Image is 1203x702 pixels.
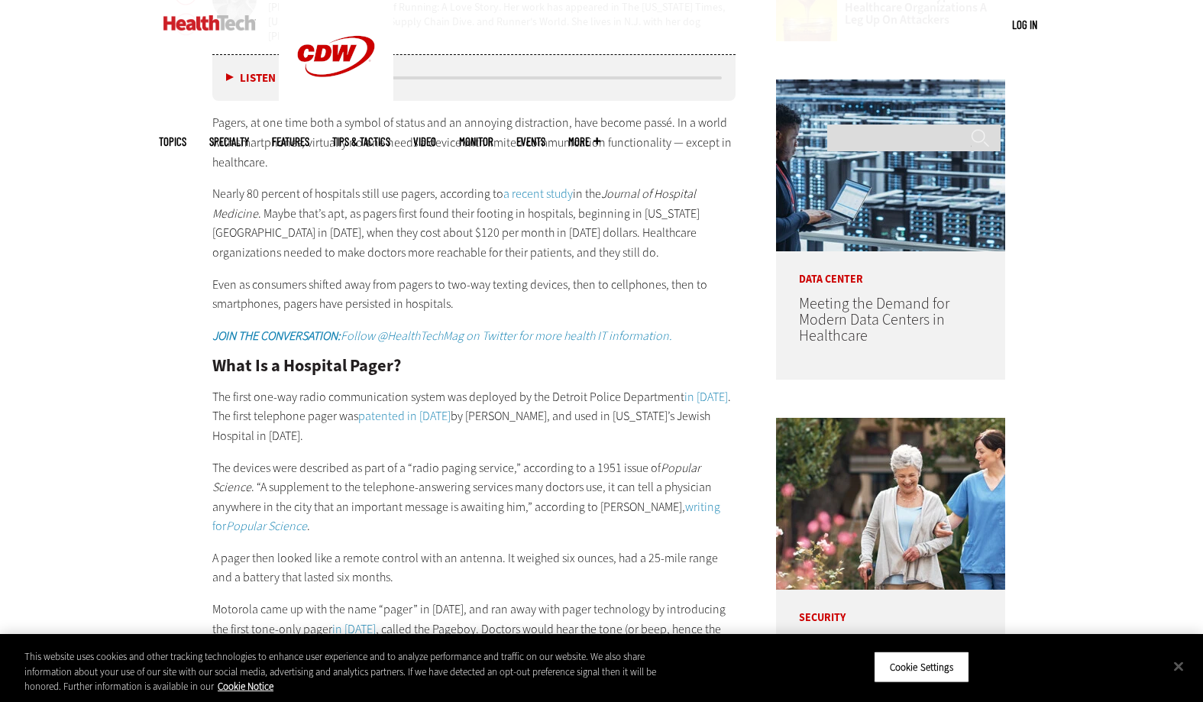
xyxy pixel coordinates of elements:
button: Close [1162,649,1195,683]
h2: What Is a Hospital Pager? [212,357,736,374]
a: Log in [1012,18,1037,31]
div: User menu [1012,17,1037,33]
a: Tips & Tactics [332,136,390,147]
p: Even as consumers shifted away from pagers to two-way texting devices, then to cellphones, then t... [212,275,736,314]
a: JOIN THE CONVERSATION:Follow @HealthTechMag on Twitter for more health IT information. [212,328,672,344]
a: in [DATE] [332,621,376,637]
img: Home [163,15,256,31]
em: Journal of Hospital Medicine [212,186,696,222]
a: More information about your privacy [218,680,273,693]
img: nurse walks with senior woman through a garden [776,418,1005,590]
a: patented in [DATE] [358,408,451,424]
a: CDW [279,101,393,117]
a: Video [413,136,436,147]
p: Nearly 80 percent of hospitals still use pagers, according to in the . Maybe that’s apt, as pager... [212,184,736,262]
em: Popular Science [226,518,307,534]
span: More [568,136,600,147]
strong: JOIN THE CONVERSATION: [212,328,341,344]
p: Data Center [776,251,1005,285]
a: Features [272,136,309,147]
a: Securing the Connected Ecosystem of Senior Care [799,632,956,668]
p: The devices were described as part of a “radio paging service,” according to a 1951 issue of . “A... [212,458,736,536]
img: engineer with laptop overlooking data center [776,79,1005,251]
p: Security [776,590,1005,623]
span: Specialty [209,136,249,147]
a: a recent study [503,186,573,202]
a: Events [516,136,545,147]
button: Cookie Settings [874,651,969,683]
span: Topics [159,136,186,147]
p: A pager then looked like a remote control with an antenna. It weighed six ounces, had a 25-mile r... [212,548,736,587]
a: Meeting the Demand for Modern Data Centers in Healthcare [799,293,949,346]
div: This website uses cookies and other tracking technologies to enhance user experience and to analy... [24,649,661,694]
p: The first one-way radio communication system was deployed by the Detroit Police Department . The ... [212,387,736,446]
a: MonITor [459,136,493,147]
em: Popular Science [212,460,700,496]
p: Motorola came up with the name “pager” in [DATE], and ran away with pager technology by introduci... [212,600,736,658]
a: in [DATE] [684,389,728,405]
